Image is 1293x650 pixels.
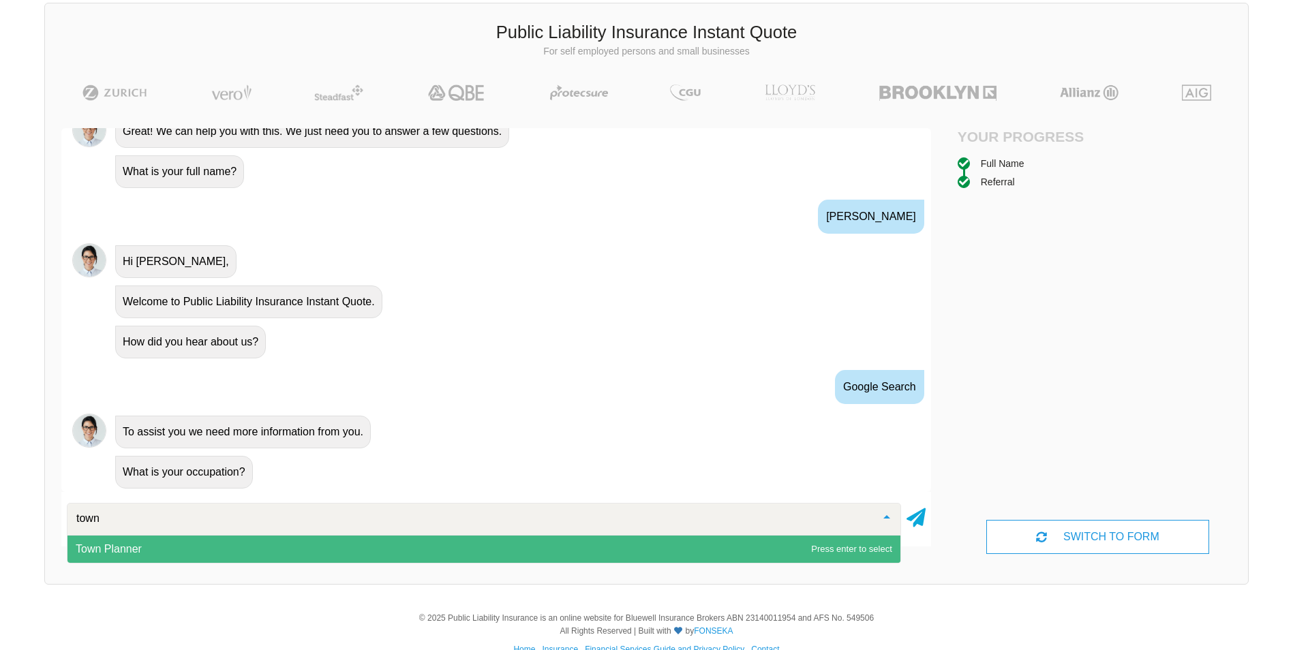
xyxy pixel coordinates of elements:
img: Vero | Public Liability Insurance [205,84,258,101]
div: Full Name [981,156,1024,171]
img: Protecsure | Public Liability Insurance [545,84,613,101]
div: Welcome to Public Liability Insurance Instant Quote. [115,285,382,318]
div: What is your full name? [115,155,244,188]
div: SWITCH TO FORM [986,520,1209,554]
span: Town Planner [76,543,142,555]
div: [PERSON_NAME] [818,200,924,234]
img: CGU | Public Liability Insurance [665,84,705,101]
a: FONSEKA [694,626,733,636]
img: Steadfast | Public Liability Insurance [309,84,369,101]
div: Great! We can help you with this. We just need you to answer a few questions. [115,115,509,148]
div: Google Search [835,370,924,404]
img: Brooklyn | Public Liability Insurance [874,84,1001,101]
div: How did you hear about us? [115,326,266,358]
img: Chatbot | PLI [72,414,106,448]
img: AIG | Public Liability Insurance [1176,84,1217,101]
input: Search or select your occupation [73,512,873,525]
div: To assist you we need more information from you. [115,416,371,448]
div: Hi [PERSON_NAME], [115,245,237,278]
div: Referral [981,174,1015,189]
div: What is your occupation? [115,456,253,489]
img: LLOYD's | Public Liability Insurance [757,84,823,101]
h4: Your Progress [958,128,1098,145]
img: QBE | Public Liability Insurance [420,84,493,101]
p: For self employed persons and small businesses [55,45,1238,59]
img: Zurich | Public Liability Insurance [76,84,153,101]
h3: Public Liability Insurance Instant Quote [55,20,1238,45]
img: Allianz | Public Liability Insurance [1053,84,1125,101]
img: Chatbot | PLI [72,243,106,277]
img: Chatbot | PLI [72,113,106,147]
